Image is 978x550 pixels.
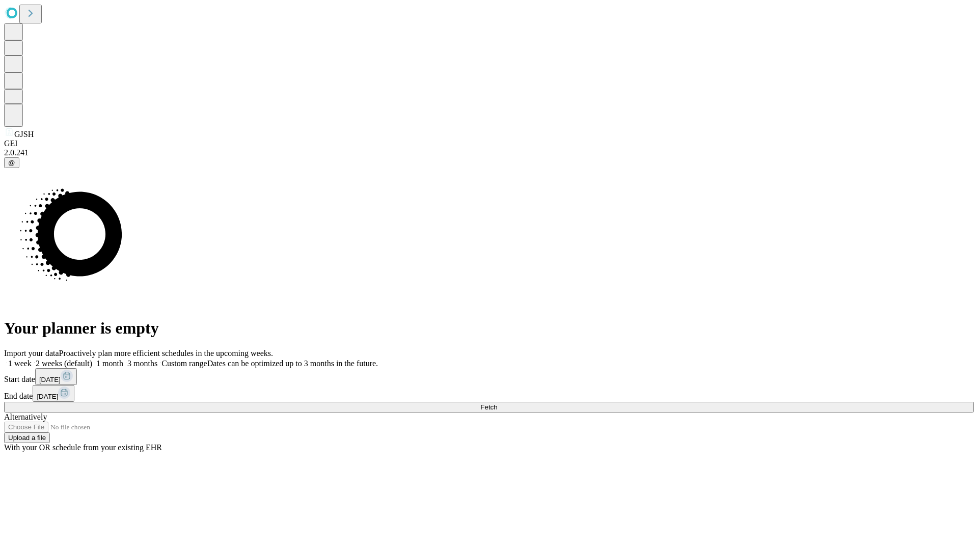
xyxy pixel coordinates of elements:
button: [DATE] [33,385,74,402]
span: 1 week [8,359,32,368]
span: @ [8,159,15,167]
span: 2 weeks (default) [36,359,92,368]
h1: Your planner is empty [4,319,974,338]
div: 2.0.241 [4,148,974,157]
div: Start date [4,368,974,385]
span: [DATE] [37,393,58,400]
span: Fetch [480,403,497,411]
span: Alternatively [4,413,47,421]
span: Custom range [161,359,207,368]
span: 3 months [127,359,157,368]
button: @ [4,157,19,168]
div: End date [4,385,974,402]
span: Dates can be optimized up to 3 months in the future. [207,359,378,368]
span: GJSH [14,130,34,139]
span: Import your data [4,349,59,358]
span: With your OR schedule from your existing EHR [4,443,162,452]
button: Fetch [4,402,974,413]
span: [DATE] [39,376,61,383]
button: [DATE] [35,368,77,385]
button: Upload a file [4,432,50,443]
span: 1 month [96,359,123,368]
div: GEI [4,139,974,148]
span: Proactively plan more efficient schedules in the upcoming weeks. [59,349,273,358]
